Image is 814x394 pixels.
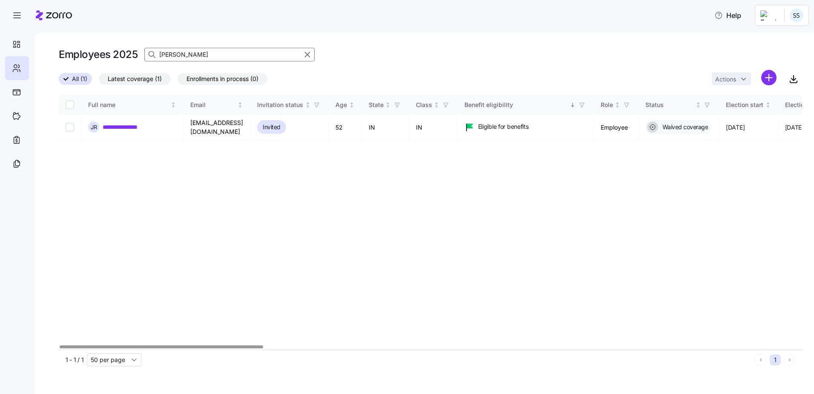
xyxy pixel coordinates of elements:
[714,10,741,20] span: Help
[761,70,777,85] svg: add icon
[329,115,362,140] td: 52
[186,73,258,84] span: Enrollments in process (0)
[59,48,138,61] h1: Employees 2025
[349,102,355,108] div: Not sorted
[760,10,777,20] img: Employer logo
[645,100,694,110] div: Status
[660,123,708,131] span: Waived coverage
[144,48,315,61] input: Search Employees
[570,102,576,108] div: Sorted descending
[785,123,804,132] span: [DATE]
[305,102,311,108] div: Not sorted
[726,100,763,110] div: Election start
[715,76,736,82] span: Actions
[464,100,568,110] div: Benefit eligibility
[712,72,751,85] button: Actions
[81,95,183,115] th: Full nameNot sorted
[257,100,303,110] div: Invitation status
[784,354,795,365] button: Next page
[708,7,748,24] button: Help
[639,95,719,115] th: StatusNot sorted
[755,354,766,365] button: Previous page
[765,102,771,108] div: Not sorted
[91,125,97,130] span: J R
[416,100,432,110] div: Class
[335,100,347,110] div: Age
[263,122,281,132] span: Invited
[601,100,613,110] div: Role
[385,102,391,108] div: Not sorted
[250,95,329,115] th: Invitation statusNot sorted
[433,102,439,108] div: Not sorted
[362,95,409,115] th: StateNot sorted
[369,100,384,110] div: State
[362,115,409,140] td: IN
[409,95,458,115] th: ClassNot sorted
[108,73,162,84] span: Latest coverage (1)
[66,101,74,109] input: Select all records
[183,95,250,115] th: EmailNot sorted
[88,100,169,110] div: Full name
[170,102,176,108] div: Not sorted
[594,115,639,140] td: Employee
[719,95,778,115] th: Election startNot sorted
[190,100,236,110] div: Email
[66,123,74,131] input: Select record 1
[726,123,745,132] span: [DATE]
[478,122,529,131] span: Eligible for benefits
[72,73,87,84] span: All (1)
[409,115,458,140] td: IN
[183,115,250,140] td: [EMAIL_ADDRESS][DOMAIN_NAME]
[695,102,701,108] div: Not sorted
[614,102,620,108] div: Not sorted
[594,95,639,115] th: RoleNot sorted
[329,95,362,115] th: AgeNot sorted
[237,102,243,108] div: Not sorted
[770,354,781,365] button: 1
[458,95,594,115] th: Benefit eligibilitySorted descending
[66,356,83,364] span: 1 - 1 / 1
[790,9,803,22] img: b3a65cbeab486ed89755b86cd886e362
